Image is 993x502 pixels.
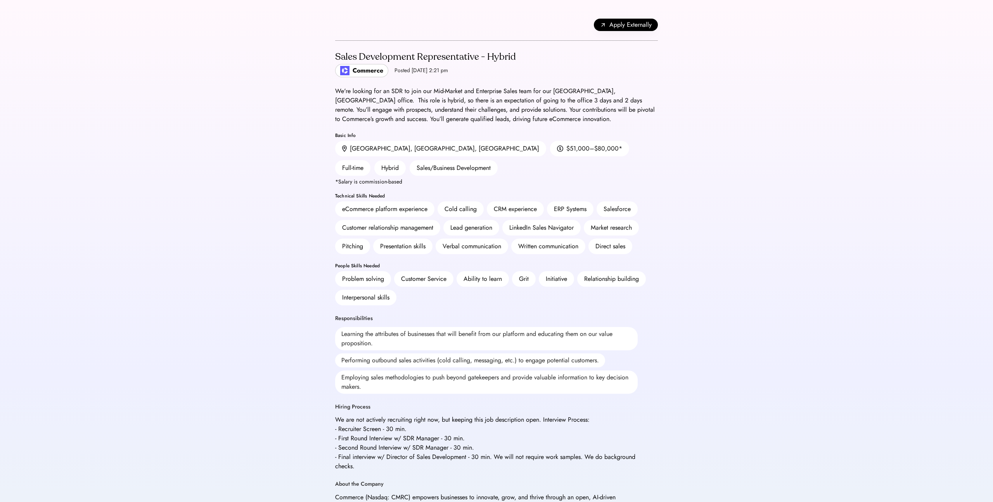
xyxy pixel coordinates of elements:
[445,204,477,214] div: Cold calling
[335,194,658,198] div: Technical Skills Needed
[340,66,349,75] img: poweredbycommerce_logo.jpeg
[335,263,658,268] div: People Skills Needed
[335,160,370,176] div: Full-time
[342,145,347,152] img: location.svg
[335,327,638,350] div: Learning the attributes of businesses that will benefit from our platform and educating them on o...
[584,274,639,284] div: Relationship building
[519,274,529,284] div: Grit
[342,274,384,284] div: Problem solving
[566,144,619,153] div: $51,000–$80,000
[604,204,631,214] div: Salesforce
[342,242,363,251] div: Pitching
[443,242,501,251] div: Verbal communication
[394,67,448,74] div: Posted [DATE] 2:21 pm
[335,87,658,124] div: We're looking for an SDR to join our Mid-Market and Enterprise Sales team for our [GEOGRAPHIC_DAT...
[591,223,632,232] div: Market research
[342,293,389,302] div: Interpersonal skills
[595,242,625,251] div: Direct sales
[374,160,406,176] div: Hybrid
[335,315,373,322] div: Responsibilities
[335,480,384,488] div: About the Company
[557,145,563,152] img: money.svg
[335,133,658,138] div: Basic Info
[518,242,578,251] div: Written communication
[380,242,426,251] div: Presentation skills
[410,160,498,176] div: Sales/Business Development
[509,223,574,232] div: LinkedIn Sales Navigator
[546,274,567,284] div: Initiative
[353,66,383,75] div: Commerce
[401,274,446,284] div: Customer Service
[335,415,638,471] div: We are not actively recruiting right now, but keeping this job description open. Interview Proces...
[335,403,370,411] div: Hiring Process
[342,223,433,232] div: Customer relationship management
[335,353,605,367] div: Performing outbound sales activities (cold calling, messaging, etc.) to engage potential customers.
[494,204,537,214] div: CRM experience
[594,19,658,31] button: Apply Externally
[335,51,516,63] div: Sales Development Representative - Hybrid
[350,144,539,153] div: [GEOGRAPHIC_DATA], [GEOGRAPHIC_DATA], [GEOGRAPHIC_DATA]
[609,20,652,29] span: Apply Externally
[335,179,402,184] div: *Salary is commission-based
[335,370,638,394] div: Employing sales methodologies to push beyond gatekeepers and provide valuable information to key ...
[464,274,502,284] div: Ability to learn
[342,204,427,214] div: eCommerce platform experience
[554,204,586,214] div: ERP Systems
[450,223,492,232] div: Lead generation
